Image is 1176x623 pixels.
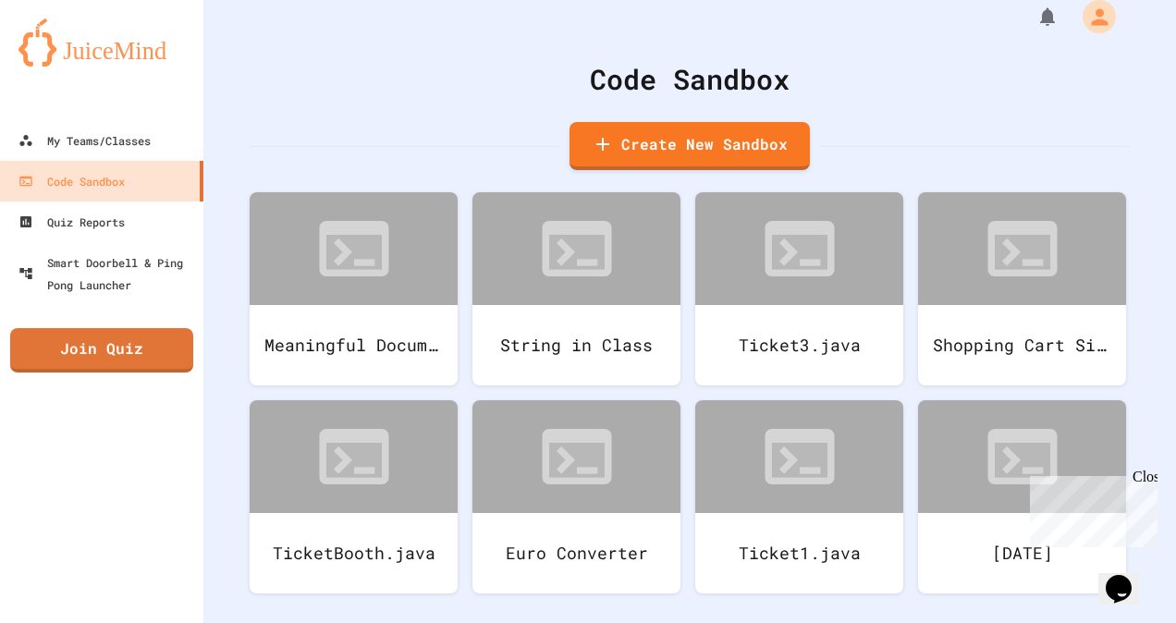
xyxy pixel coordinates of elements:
[918,400,1126,593] a: [DATE]
[472,400,680,593] a: Euro Converter
[18,170,125,192] div: Code Sandbox
[695,400,903,593] a: Ticket1.java
[10,328,193,373] a: Join Quiz
[18,251,196,296] div: Smart Doorbell & Ping Pong Launcher
[18,18,185,67] img: logo-orange.svg
[918,192,1126,385] a: Shopping Cart Simulation
[250,58,1130,100] div: Code Sandbox
[250,305,458,385] div: Meaningful Documentation
[18,211,125,233] div: Quiz Reports
[918,513,1126,593] div: [DATE]
[472,192,680,385] a: String in Class
[1098,549,1158,605] iframe: chat widget
[7,7,128,117] div: Chat with us now!Close
[695,192,903,385] a: Ticket3.java
[472,513,680,593] div: Euro Converter
[918,305,1126,385] div: Shopping Cart Simulation
[18,129,151,152] div: My Teams/Classes
[250,192,458,385] a: Meaningful Documentation
[1002,1,1063,32] div: My Notifications
[695,513,903,593] div: Ticket1.java
[250,400,458,593] a: TicketBooth.java
[250,513,458,593] div: TicketBooth.java
[472,305,680,385] div: String in Class
[570,122,810,170] a: Create New Sandbox
[695,305,903,385] div: Ticket3.java
[1023,469,1158,547] iframe: chat widget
